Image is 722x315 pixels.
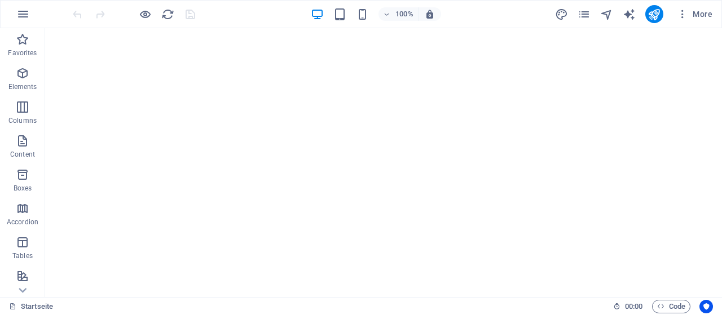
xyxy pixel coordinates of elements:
[613,300,643,313] h6: Session time
[648,8,661,21] i: Publish
[578,7,591,21] button: pages
[8,82,37,91] p: Elements
[633,302,635,310] span: :
[14,184,32,193] p: Boxes
[425,9,435,19] i: On resize automatically adjust zoom level to fit chosen device.
[672,5,717,23] button: More
[578,8,591,21] i: Pages (Ctrl+Alt+S)
[645,5,663,23] button: publish
[7,218,38,227] p: Accordion
[625,300,642,313] span: 00 00
[623,8,636,21] i: AI Writer
[600,8,613,21] i: Navigator
[12,251,33,260] p: Tables
[600,7,614,21] button: navigator
[555,7,569,21] button: design
[657,300,685,313] span: Code
[699,300,713,313] button: Usercentrics
[8,48,37,57] p: Favorites
[9,300,53,313] a: Click to cancel selection. Double-click to open Pages
[378,7,419,21] button: 100%
[8,116,37,125] p: Columns
[138,7,152,21] button: Click here to leave preview mode and continue editing
[677,8,712,20] span: More
[395,7,413,21] h6: 100%
[161,7,174,21] button: reload
[623,7,636,21] button: text_generator
[161,8,174,21] i: Reload page
[652,300,690,313] button: Code
[10,150,35,159] p: Content
[555,8,568,21] i: Design (Ctrl+Alt+Y)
